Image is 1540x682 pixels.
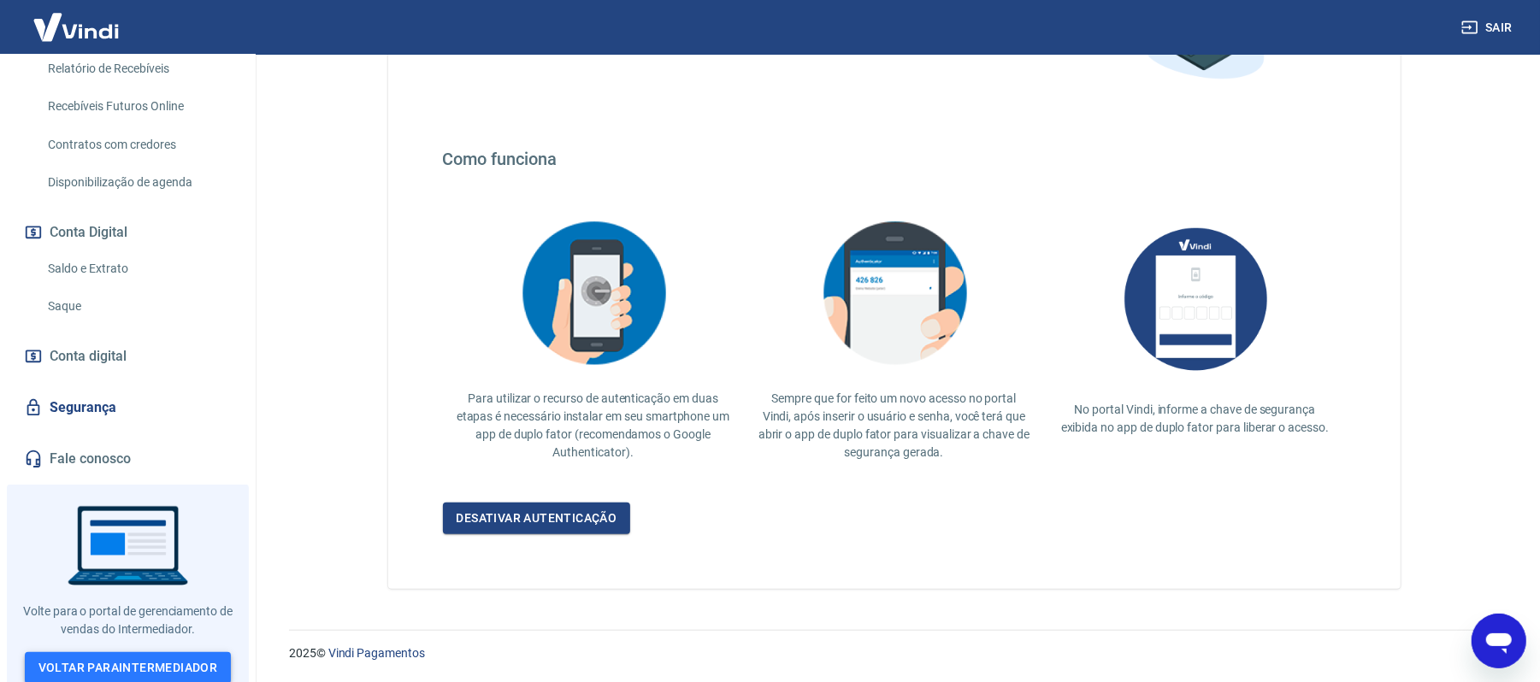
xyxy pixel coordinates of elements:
img: AUbNX1O5CQAAAABJRU5ErkJggg== [1110,210,1281,387]
a: Saque [41,289,235,324]
button: Conta Digital [21,214,235,251]
span: Conta digital [50,344,127,368]
a: Relatório de Recebíveis [41,51,235,86]
a: Conta digital [21,338,235,375]
h4: Como funciona [443,149,1346,169]
p: Para utilizar o recurso de autenticação em duas etapas é necessário instalar em seu smartphone um... [457,390,730,462]
p: 2025 © [289,644,1499,662]
a: Contratos com credores [41,127,235,162]
a: Disponibilização de agenda [41,165,235,200]
button: Sair [1458,12,1519,44]
a: Fale conosco [21,440,235,478]
img: explication-mfa2.908d58f25590a47144d3.png [508,210,679,376]
a: Vindi Pagamentos [328,646,425,660]
img: explication-mfa3.c449ef126faf1c3e3bb9.png [809,210,980,376]
a: Recebíveis Futuros Online [41,89,235,124]
p: No portal Vindi, informe a chave de segurança exibida no app de duplo fator para liberar o acesso. [1059,401,1332,437]
iframe: Botão para abrir a janela de mensagens, conversa em andamento [1472,614,1526,668]
a: Segurança [21,389,235,426]
a: Saldo e Extrato [41,251,235,286]
p: Sempre que for feito um novo acesso no portal Vindi, após inserir o usuário e senha, você terá qu... [758,390,1031,462]
img: Vindi [21,1,132,53]
a: Desativar autenticação [443,503,631,534]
